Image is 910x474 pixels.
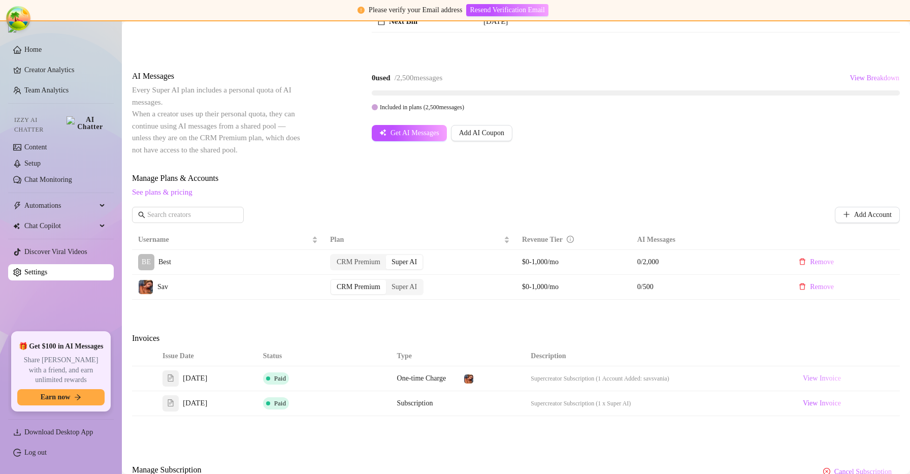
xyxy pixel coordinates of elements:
button: Resend Verification Email [466,4,548,16]
span: arrow-right [74,394,81,401]
span: Get AI Messages [391,129,439,137]
span: calendar [378,18,385,25]
span: Resend Verification Email [470,6,544,14]
span: Add AI Coupon [459,129,504,137]
a: Log out [24,449,47,456]
span: Paid [274,374,286,382]
a: Content [24,143,47,151]
div: CRM Premium [331,280,386,294]
a: View Invoice [799,397,845,409]
img: Chat Copilot [13,223,20,230]
span: [DATE] [483,17,508,25]
span: View Invoice [803,398,841,409]
span: Plan [330,234,502,245]
img: AI Chatter [67,116,106,131]
strong: Next Bill [389,17,417,25]
span: One-time Charge [397,374,446,382]
span: Subscription [397,399,433,407]
span: Username [138,234,310,245]
span: Manage Plans & Accounts [132,172,900,184]
button: Earn nowarrow-right [17,389,105,405]
a: Setup [24,160,41,167]
a: Creator Analytics [24,62,106,78]
button: View Breakdown [849,70,900,86]
span: Remove [810,258,834,266]
div: Super AI [386,280,422,294]
th: Type [391,346,458,366]
span: Sav [157,283,168,291]
img: Sav [464,374,473,384]
div: Super AI [386,255,422,269]
a: Chat Monitoring [24,176,72,183]
th: Issue Date [156,346,257,366]
div: CRM Premium [331,255,386,269]
th: AI Messages [631,230,785,250]
span: Download Desktop App [24,428,93,436]
th: Description [525,346,793,366]
span: Paid [274,399,286,407]
button: Add AI Coupon [451,125,512,141]
a: Home [24,46,42,53]
span: exclamation-circle [357,7,365,14]
span: file-text [167,399,174,406]
span: View Invoice [803,373,841,384]
a: Settings [24,268,47,276]
span: Included in plans ( 2,500 messages) [380,104,464,111]
a: See plans & pricing [132,188,192,196]
span: Remove [810,283,834,291]
span: delete [799,258,806,265]
button: Open Tanstack query devtools [8,8,28,28]
span: Share [PERSON_NAME] with a friend, and earn unlimited rewards [17,355,105,385]
span: search [138,211,145,218]
span: delete [799,283,806,290]
span: plus [843,211,850,218]
button: Remove [791,279,842,295]
span: Add Account [854,211,892,219]
span: Invoices [132,332,303,344]
span: 0 / 2,000 [637,257,778,268]
span: info-circle [567,236,574,243]
span: 🎁 Get $100 in AI Messages [19,341,104,352]
div: segmented control [330,254,424,270]
td: $0-1,000/mo [516,250,631,275]
button: Add Account [835,207,900,223]
span: Best [158,258,171,266]
th: Status [257,346,391,366]
span: Chat Copilot [24,218,96,234]
a: View Invoice [799,372,845,385]
span: 0 / 500 [637,281,778,293]
span: View Breakdown [850,74,899,82]
span: [DATE] [183,372,207,385]
td: $0-1,000/mo [516,275,631,300]
span: Revenue Tier [522,236,563,243]
span: file-text [167,374,174,382]
span: Izzy AI Chatter [14,115,62,135]
img: Sav [139,280,153,294]
span: BE [142,257,151,268]
span: thunderbolt [13,202,21,210]
div: segmented control [330,279,424,295]
span: Every Super AI plan includes a personal quota of AI messages. When a creator uses up their person... [132,86,300,154]
span: Earn now [41,393,71,401]
span: [DATE] [183,397,207,409]
span: Supercreator Subscription (1 Account Added: savsvania) [531,375,669,382]
span: download [13,428,21,436]
span: / 2,500 messages [395,74,443,82]
span: Supercreator Subscription (1 x Super AI) [531,400,631,407]
th: Username [132,230,324,250]
a: Discover Viral Videos [24,248,87,256]
button: Remove [791,254,842,270]
input: Search creators [147,209,230,220]
strong: 0 used [372,74,391,82]
th: Plan [324,230,516,250]
span: AI Messages [132,70,303,82]
a: Team Analytics [24,86,69,94]
div: Please verify your Email address [369,5,462,16]
span: Automations [24,198,96,214]
button: Get AI Messages [372,125,447,141]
